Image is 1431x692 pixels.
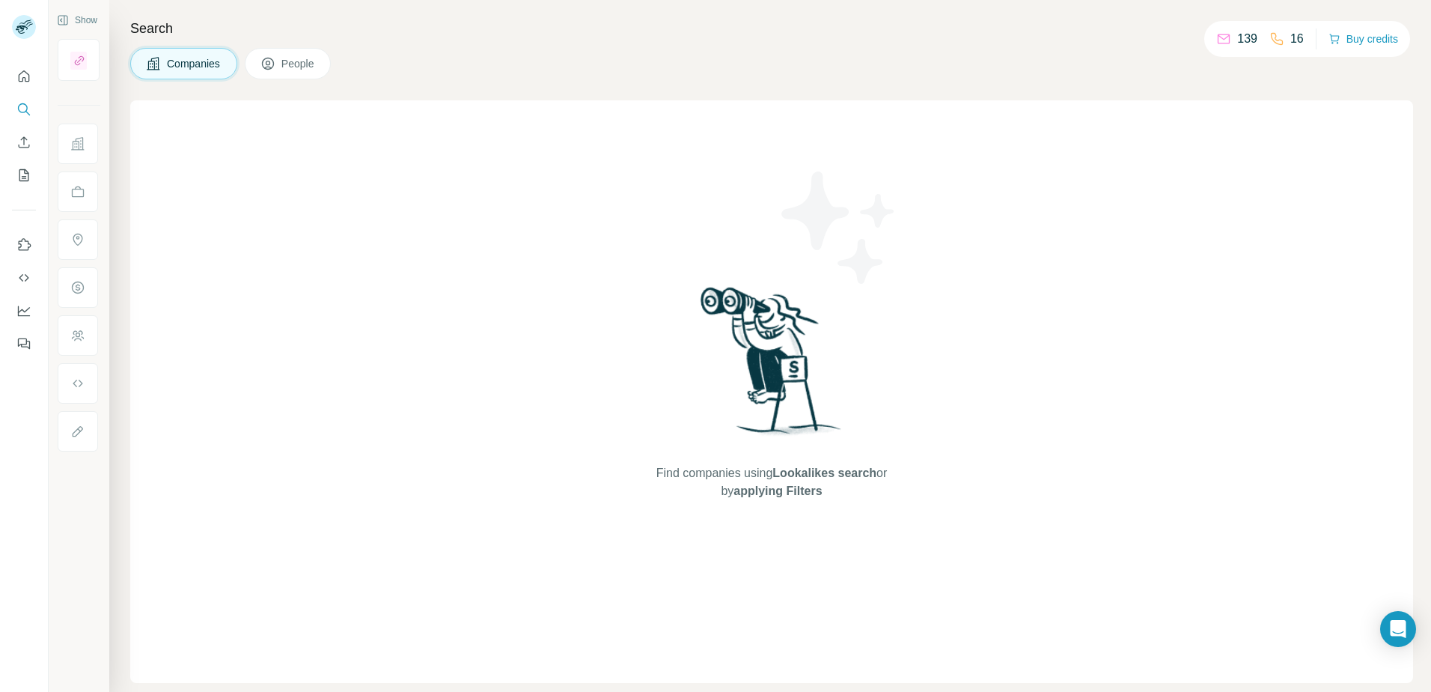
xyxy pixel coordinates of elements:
button: Use Surfe on LinkedIn [12,231,36,258]
p: 16 [1290,30,1304,48]
button: Use Surfe API [12,264,36,291]
span: Find companies using or by [652,464,891,500]
span: Lookalikes search [772,467,876,479]
button: Dashboard [12,297,36,324]
button: Feedback [12,330,36,357]
button: Show [46,9,108,31]
span: People [281,56,316,71]
button: Search [12,96,36,123]
button: Buy credits [1328,28,1398,49]
span: applying Filters [733,485,822,497]
span: Companies [167,56,222,71]
div: Open Intercom Messenger [1380,611,1416,647]
button: Enrich CSV [12,129,36,156]
img: Surfe Illustration - Woman searching with binoculars [694,283,849,450]
button: Quick start [12,63,36,90]
button: My lists [12,162,36,189]
h4: Search [130,18,1413,39]
p: 139 [1237,30,1257,48]
img: Surfe Illustration - Stars [772,160,906,295]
